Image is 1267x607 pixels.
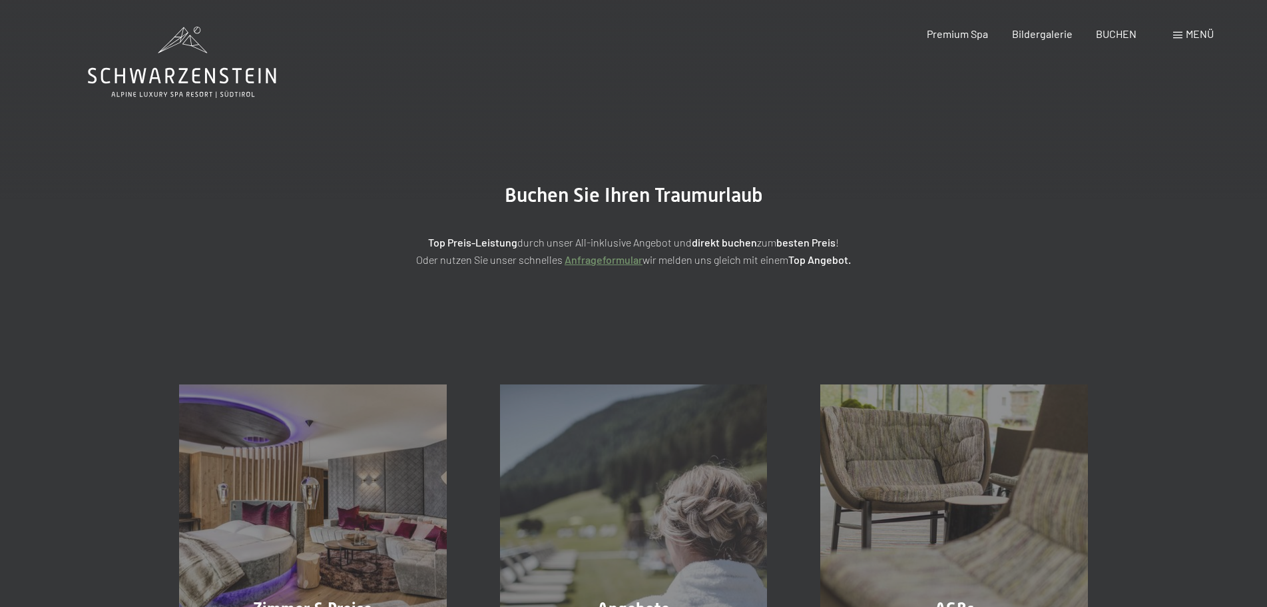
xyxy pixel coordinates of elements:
[776,236,836,249] strong: besten Preis
[788,253,851,266] strong: Top Angebot.
[927,27,988,40] a: Premium Spa
[428,236,517,249] strong: Top Preis-Leistung
[1012,27,1073,40] a: Bildergalerie
[505,183,763,207] span: Buchen Sie Ihren Traumurlaub
[692,236,757,249] strong: direkt buchen
[1096,27,1137,40] a: BUCHEN
[301,234,967,268] p: durch unser All-inklusive Angebot und zum ! Oder nutzen Sie unser schnelles wir melden uns gleich...
[565,253,642,266] a: Anfrageformular
[1186,27,1214,40] span: Menü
